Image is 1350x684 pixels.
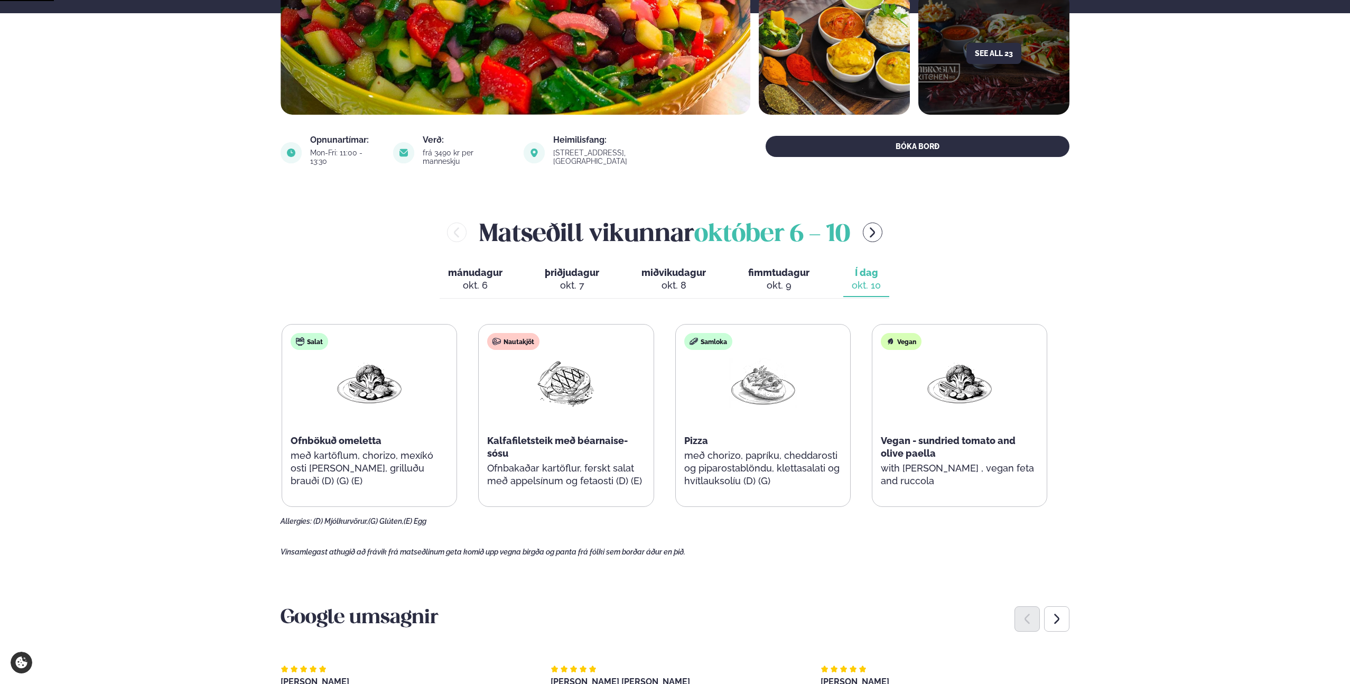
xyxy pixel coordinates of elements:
div: okt. 8 [641,279,706,292]
h3: Google umsagnir [281,606,1069,631]
div: Heimilisfang: [553,136,700,144]
button: fimmtudagur okt. 9 [740,262,818,297]
img: sandwich-new-16px.svg [690,337,698,346]
div: Salat [291,333,328,350]
div: Verð: [423,136,511,144]
div: Mon-Fri: 11:00 - 13:30 [310,149,380,165]
span: (G) Glúten, [368,517,404,525]
div: Previous slide [1014,606,1040,632]
span: fimmtudagur [748,267,809,278]
div: Opnunartímar: [310,136,380,144]
img: Vegan.png [926,358,993,408]
img: beef.svg [492,337,501,346]
button: BÓKA BORÐ [766,136,1069,157]
img: Vegan.png [336,358,403,408]
span: miðvikudagur [641,267,706,278]
div: okt. 6 [448,279,502,292]
div: Nautakjöt [487,333,539,350]
div: okt. 10 [852,279,881,292]
img: Pizza-Bread.png [729,358,797,408]
span: (D) Mjólkurvörur, [313,517,368,525]
span: Í dag [852,266,881,279]
img: Vegan.svg [886,337,895,346]
button: þriðjudagur okt. 7 [536,262,608,297]
span: Pizza [684,435,708,446]
span: október 6 - 10 [694,223,850,246]
div: Vegan [881,333,921,350]
span: Kalfafiletsteik með béarnaise-sósu [487,435,628,459]
img: image alt [524,142,545,163]
p: með kartöflum, chorizo, mexíkó osti [PERSON_NAME], grilluðu brauði (D) (G) (E) [291,449,448,487]
p: with [PERSON_NAME] , vegan feta and ruccola [881,462,1038,487]
span: mánudagur [448,267,502,278]
img: image alt [393,142,414,163]
span: Vinsamlegast athugið að frávik frá matseðlinum geta komið upp vegna birgða og panta frá fólki sem... [281,548,685,556]
h2: Matseðill vikunnar [479,215,850,249]
button: See all 23 [966,43,1021,64]
a: Cookie settings [11,652,32,673]
a: link [553,155,700,168]
span: Allergies: [281,517,312,525]
span: (E) Egg [404,517,426,525]
span: Ofnbökuð omeletta [291,435,381,446]
div: okt. 7 [545,279,599,292]
span: Vegan - sundried tomato and olive paella [881,435,1016,459]
span: þriðjudagur [545,267,599,278]
img: salad.svg [296,337,304,346]
div: Samloka [684,333,732,350]
img: Beef-Meat.png [532,358,600,408]
img: image alt [281,142,302,163]
div: Next slide [1044,606,1069,632]
button: miðvikudagur okt. 8 [633,262,714,297]
div: okt. 9 [748,279,809,292]
button: Í dag okt. 10 [843,262,889,297]
div: frá 3490 kr per manneskju [423,149,511,165]
p: Ofnbakaðar kartöflur, ferskt salat með appelsínum og fetaosti (D) (E) [487,462,645,487]
button: menu-btn-left [447,223,467,242]
button: menu-btn-right [863,223,882,242]
button: mánudagur okt. 6 [440,262,511,297]
div: [STREET_ADDRESS], [GEOGRAPHIC_DATA] [553,149,700,165]
p: með chorizo, papríku, cheddarosti og piparostablöndu, klettasalati og hvítlauksolíu (D) (G) [684,449,842,487]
